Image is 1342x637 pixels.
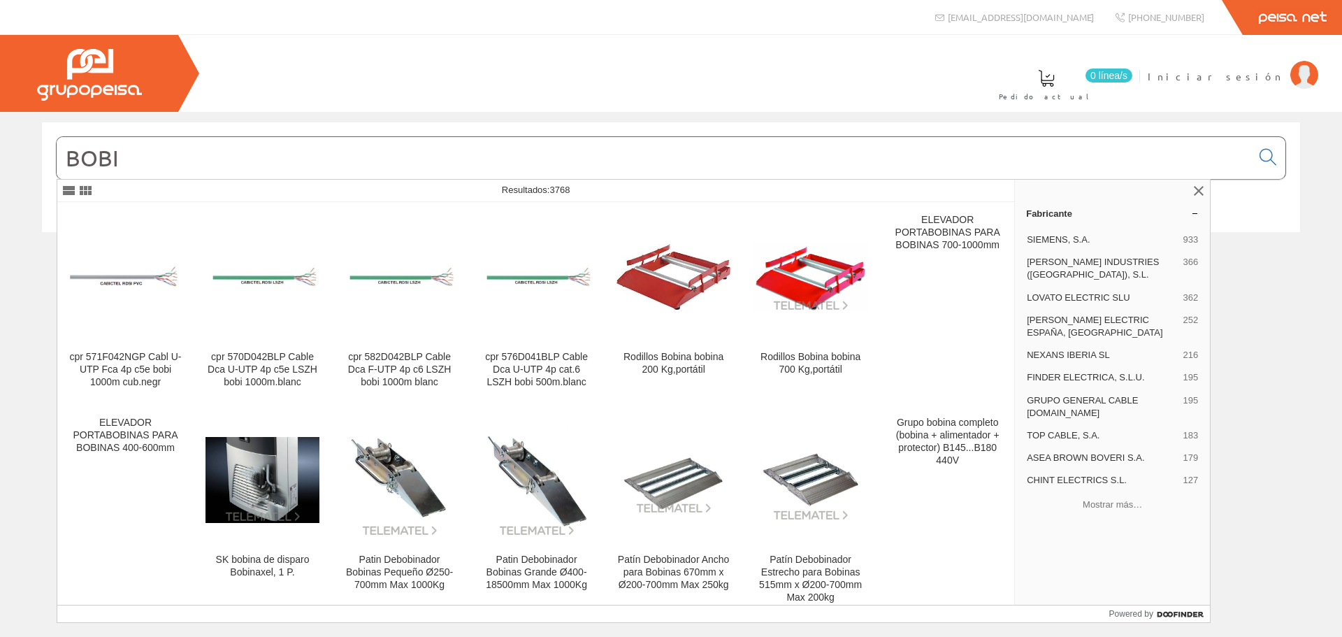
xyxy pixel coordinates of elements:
[1109,606,1211,622] a: Powered by
[1027,292,1177,304] span: LOVATO ELECTRIC SLU
[205,437,319,522] img: SK bobina de disparo Bobinaxel, 1 P.
[1183,429,1198,442] span: 183
[68,417,182,455] div: ELEVADOR PORTABOBINAS PARA BOBINAS 400-600mm
[1027,256,1177,281] span: [PERSON_NAME] INDUSTRIES ([GEOGRAPHIC_DATA]), S.L.
[605,406,742,620] a: Patín Debobinador Ancho para Bobinas 670mm x Ø200-700mm Max 250kg Patín Debobinador Ancho para Bo...
[1085,69,1132,83] span: 0 línea/s
[616,445,730,514] img: Patín Debobinador Ancho para Bobinas 670mm x Ø200-700mm Max 250kg
[205,554,319,579] div: SK bobina de disparo Bobinaxel, 1 P.
[57,203,194,405] a: cpr 571F042NGP Cabl U-UTP Fca 4p c5e bobi 1000m cub.negr cpr 571F042NGP Cabl U-UTP Fca 4p c5e bob...
[753,438,867,522] img: Patín Debobinador Estrecho para Bobinas 515mm x Ø200-700mm Max 200kg
[342,351,456,389] div: cpr 582D042BLP Cable Dca F-UTP 4p c6 LSZH bobi 1000m blanc
[342,266,456,289] img: cpr 582D042BLP Cable Dca F-UTP 4p c6 LSZH bobi 1000m blanc
[1183,474,1198,487] span: 127
[1015,202,1210,224] a: Fabricante
[549,185,570,195] span: 3768
[1183,256,1198,281] span: 366
[1027,349,1177,362] span: NEXANS IBERIA SL
[1027,394,1177,420] span: GRUPO GENERAL CABLE [DOMAIN_NAME]
[1128,11,1204,23] span: [PHONE_NUMBER]
[42,250,1300,262] div: © Grupo Peisa
[1183,292,1198,304] span: 362
[948,11,1094,23] span: [EMAIL_ADDRESS][DOMAIN_NAME]
[468,406,605,620] a: Patin Debobinador Bobinas Grande Ø400-18500mm Max 1000Kg Patin Debobinador Bobinas Grande Ø400-18...
[742,406,879,620] a: Patín Debobinador Estrecho para Bobinas 515mm x Ø200-700mm Max 200kg Patín Debobinador Estrecho p...
[331,203,468,405] a: cpr 582D042BLP Cable Dca F-UTP 4p c6 LSZH bobi 1000m blanc cpr 582D042BLP Cable Dca F-UTP 4p c6 L...
[1183,234,1198,246] span: 933
[479,423,593,537] img: Patin Debobinador Bobinas Grande Ø400-18500mm Max 1000Kg
[1183,394,1198,420] span: 195
[1109,608,1153,620] span: Powered by
[890,214,1004,252] div: ELEVADOR PORTABOBINAS PARA BOBINAS 700-1000mm
[890,417,1004,467] div: Grupo bobina completo (bobina + alimentador + protector) B145...B180 440V
[68,351,182,389] div: cpr 571F042NGP Cabl U-UTP Fca 4p c5e bobi 1000m cub.negr
[1148,58,1318,71] a: Iniciar sesión
[1183,371,1198,384] span: 195
[342,423,456,537] img: Patin Debobinador Bobinas Pequeño Ø250-700mm Max 1000Kg
[879,203,1016,405] a: ELEVADOR PORTABOBINAS PARA BOBINAS 700-1000mm
[68,266,182,288] img: cpr 571F042NGP Cabl U-UTP Fca 4p c5e bobi 1000m cub.negr
[479,351,593,389] div: cpr 576D041BLP Cable Dca U-UTP 4p cat.6 LSZH bobi 500m.blanc
[57,406,194,620] a: ELEVADOR PORTABOBINAS PARA BOBINAS 400-600mm
[479,554,593,592] div: Patin Debobinador Bobinas Grande Ø400-18500mm Max 1000Kg
[753,351,867,376] div: Rodillos Bobina bobina 700 Kg,portátil
[205,351,319,389] div: cpr 570D042BLP Cable Dca U-UTP 4p c5e LSZH bobi 1000m.blanc
[616,244,730,310] img: Rodillos Bobina bobina 200 Kg,portátil
[194,406,331,620] a: SK bobina de disparo Bobinaxel, 1 P. SK bobina de disparo Bobinaxel, 1 P.
[1027,371,1177,384] span: FINDER ELECTRICA, S.L.U.
[879,406,1016,620] a: Grupo bobina completo (bobina + alimentador + protector) B145...B180 440V
[57,137,1251,179] input: Buscar...
[999,90,1094,103] span: Pedido actual
[1183,349,1198,362] span: 216
[37,49,142,101] img: Grupo Peisa
[1027,234,1177,246] span: SIEMENS, S.A.
[616,554,730,592] div: Patín Debobinador Ancho para Bobinas 670mm x Ø200-700mm Max 250kg
[1027,429,1177,442] span: TOP CABLE, S.A.
[205,266,319,289] img: cpr 570D042BLP Cable Dca U-UTP 4p c5e LSZH bobi 1000m.blanc
[1183,314,1198,339] span: 252
[502,185,570,195] span: Resultados:
[1027,314,1177,339] span: [PERSON_NAME] ELECTRIC ESPAÑA, [GEOGRAPHIC_DATA]
[605,203,742,405] a: Rodillos Bobina bobina 200 Kg,portátil Rodillos Bobina bobina 200 Kg,portátil
[468,203,605,405] a: cpr 576D041BLP Cable Dca U-UTP 4p cat.6 LSZH bobi 500m.blanc cpr 576D041BLP Cable Dca U-UTP 4p ca...
[1027,452,1177,464] span: ASEA BROWN BOVERI S.A.
[479,266,593,289] img: cpr 576D041BLP Cable Dca U-UTP 4p cat.6 LSZH bobi 500m.blanc
[1148,69,1283,83] span: Iniciar sesión
[753,242,867,313] img: Rodillos Bobina bobina 700 Kg,portátil
[1020,493,1204,516] button: Mostrar más…
[742,203,879,405] a: Rodillos Bobina bobina 700 Kg,portátil Rodillos Bobina bobina 700 Kg,portátil
[1027,474,1177,487] span: CHINT ELECTRICS S.L.
[1183,452,1198,464] span: 179
[331,406,468,620] a: Patin Debobinador Bobinas Pequeño Ø250-700mm Max 1000Kg Patin Debobinador Bobinas Pequeño Ø250-70...
[194,203,331,405] a: cpr 570D042BLP Cable Dca U-UTP 4p c5e LSZH bobi 1000m.blanc cpr 570D042BLP Cable Dca U-UTP 4p c5e...
[753,554,867,604] div: Patín Debobinador Estrecho para Bobinas 515mm x Ø200-700mm Max 200kg
[616,351,730,376] div: Rodillos Bobina bobina 200 Kg,portátil
[342,554,456,592] div: Patin Debobinador Bobinas Pequeño Ø250-700mm Max 1000Kg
